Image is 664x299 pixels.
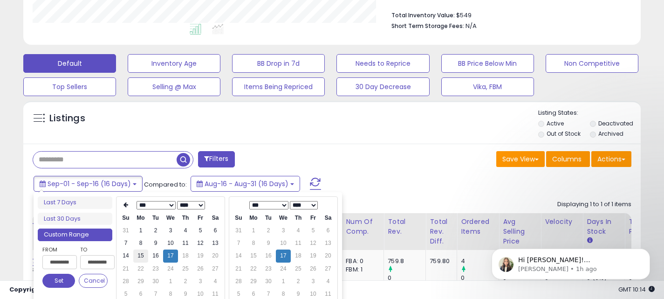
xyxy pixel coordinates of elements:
[79,274,108,288] button: Cancel
[461,217,495,236] div: Ordered Items
[178,263,193,275] td: 25
[118,250,133,262] td: 14
[118,275,133,288] td: 28
[503,217,537,246] div: Avg Selling Price
[261,224,276,237] td: 2
[246,263,261,275] td: 22
[321,250,335,262] td: 20
[23,77,116,96] button: Top Sellers
[388,217,422,236] div: Total Rev.
[133,237,148,250] td: 8
[208,250,223,262] td: 20
[231,275,246,288] td: 28
[306,237,321,250] td: 12
[144,180,187,189] span: Compared to:
[291,237,306,250] td: 11
[430,217,453,246] div: Total Rev. Diff.
[49,112,85,125] h5: Listings
[391,9,624,20] li: $549
[42,245,75,254] label: From
[148,263,163,275] td: 23
[246,224,261,237] td: 1
[191,176,300,192] button: Aug-16 - Aug-31 (16 Days)
[546,54,638,73] button: Non Competitive
[231,224,246,237] td: 31
[441,54,534,73] button: BB Price Below Min
[163,263,178,275] td: 24
[178,237,193,250] td: 11
[163,250,178,262] td: 17
[148,224,163,237] td: 2
[598,130,623,138] label: Archived
[496,151,545,167] button: Save View
[208,275,223,288] td: 4
[23,54,116,73] button: Default
[261,212,276,224] th: Tu
[388,257,425,265] div: 759.8
[133,263,148,275] td: 22
[291,275,306,288] td: 2
[261,237,276,250] td: 9
[9,285,43,294] strong: Copyright
[148,275,163,288] td: 30
[306,250,321,262] td: 19
[430,257,450,265] div: 759.80
[336,54,429,73] button: Needs to Reprice
[598,119,633,127] label: Deactivated
[346,257,376,265] div: FBA: 0
[9,285,162,294] div: seller snap | |
[148,250,163,262] td: 16
[291,212,306,224] th: Th
[391,22,464,30] b: Short Term Storage Fees:
[118,212,133,224] th: Su
[178,212,193,224] th: Th
[231,263,246,275] td: 21
[198,151,234,167] button: Filters
[246,275,261,288] td: 29
[118,263,133,275] td: 21
[178,275,193,288] td: 2
[118,224,133,237] td: 31
[232,77,325,96] button: Items Being Repriced
[276,250,291,262] td: 17
[178,250,193,262] td: 18
[291,263,306,275] td: 25
[306,275,321,288] td: 3
[321,212,335,224] th: Sa
[208,263,223,275] td: 27
[545,217,579,227] div: Velocity
[461,257,499,265] div: 4
[629,217,663,236] div: Total Profit
[538,109,641,118] p: Listing States:
[193,237,208,250] td: 12
[306,263,321,275] td: 26
[441,77,534,96] button: Vika, FBM
[128,54,220,73] button: Inventory Age
[34,176,143,192] button: Sep-01 - Sep-16 (16 Days)
[346,265,376,274] div: FBM: 1
[133,224,148,237] td: 1
[133,212,148,224] th: Mo
[465,21,477,30] span: N/A
[306,224,321,237] td: 5
[128,77,220,96] button: Selling @ Max
[246,250,261,262] td: 15
[193,224,208,237] td: 5
[232,54,325,73] button: BB Drop in 7d
[552,154,582,164] span: Columns
[205,179,288,188] span: Aug-16 - Aug-31 (16 Days)
[276,263,291,275] td: 24
[193,263,208,275] td: 26
[291,224,306,237] td: 4
[336,77,429,96] button: 30 Day Decrease
[231,237,246,250] td: 7
[231,250,246,262] td: 14
[208,212,223,224] th: Sa
[231,212,246,224] th: Su
[38,229,112,241] li: Custom Range
[178,224,193,237] td: 4
[276,237,291,250] td: 10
